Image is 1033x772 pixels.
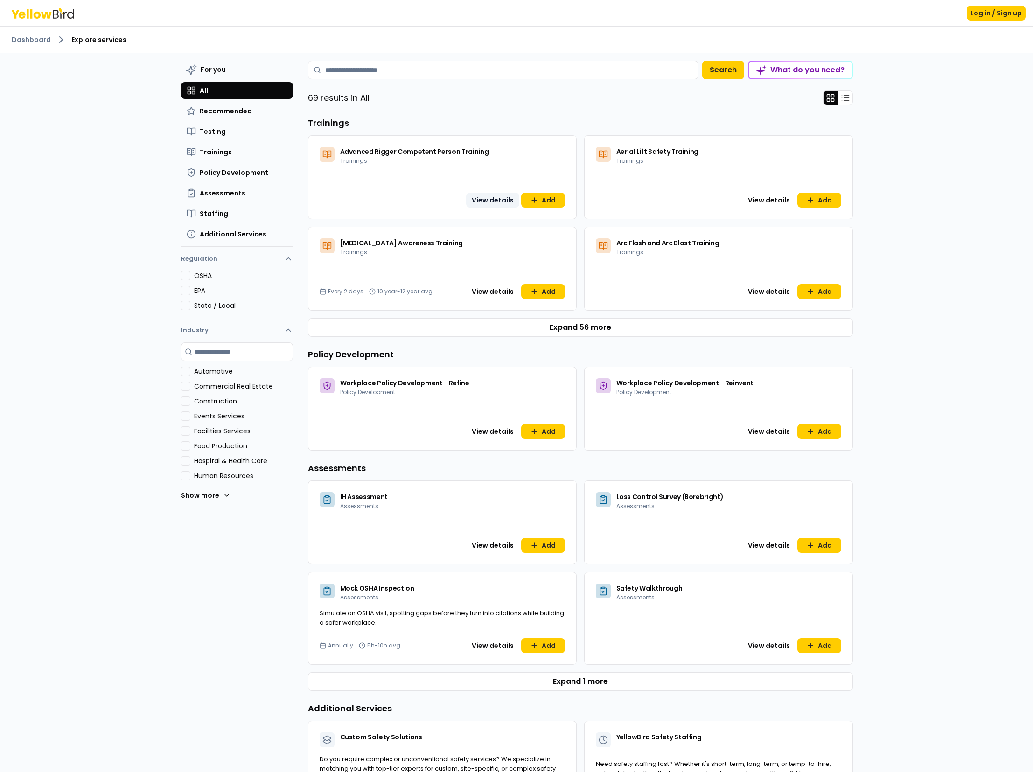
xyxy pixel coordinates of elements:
[181,164,293,181] button: Policy Development
[466,284,519,299] button: View details
[340,238,463,248] span: [MEDICAL_DATA] Awareness Training
[521,284,565,299] button: Add
[308,91,370,104] p: 69 results in All
[466,424,519,439] button: View details
[308,702,853,715] h3: Additional Services
[181,185,293,202] button: Assessments
[194,426,293,436] label: Facilities Services
[200,147,232,157] span: Trainings
[616,157,643,165] span: Trainings
[194,411,293,421] label: Events Services
[702,61,744,79] button: Search
[200,127,226,136] span: Testing
[616,502,655,510] span: Assessments
[340,157,367,165] span: Trainings
[521,424,565,439] button: Add
[340,388,395,396] span: Policy Development
[181,205,293,222] button: Staffing
[616,388,671,396] span: Policy Development
[308,462,853,475] h3: Assessments
[340,248,367,256] span: Trainings
[308,672,853,691] button: Expand 1 more
[797,193,841,208] button: Add
[200,168,268,177] span: Policy Development
[201,65,226,74] span: For you
[377,288,433,295] span: 10 year-12 year avg
[340,593,378,601] span: Assessments
[742,538,796,553] button: View details
[181,82,293,99] button: All
[71,35,126,44] span: Explore services
[967,6,1026,21] button: Log in / Sign up
[308,117,853,130] h3: Trainings
[340,492,388,501] span: IH Assessment
[200,230,266,239] span: Additional Services
[742,284,796,299] button: View details
[797,638,841,653] button: Add
[521,193,565,208] button: Add
[616,238,719,248] span: Arc Flash and Arc Blast Training
[194,456,293,466] label: Hospital & Health Care
[181,271,293,318] div: Regulation
[748,61,853,79] button: What do you need?
[797,538,841,553] button: Add
[616,492,724,501] span: Loss Control Survey (Borebright)
[797,424,841,439] button: Add
[194,286,293,295] label: EPA
[616,584,683,593] span: Safety Walkthrough
[200,86,208,95] span: All
[200,188,245,198] span: Assessments
[181,123,293,140] button: Testing
[194,382,293,391] label: Commercial Real Estate
[340,732,422,742] span: Custom Safety Solutions
[308,348,853,361] h3: Policy Development
[742,424,796,439] button: View details
[194,301,293,310] label: State / Local
[181,61,293,78] button: For you
[194,471,293,480] label: Human Resources
[12,35,51,44] a: Dashboard
[749,62,852,78] div: What do you need?
[181,250,293,271] button: Regulation
[328,288,363,295] span: Every 2 days
[742,193,796,208] button: View details
[616,593,655,601] span: Assessments
[181,144,293,160] button: Trainings
[200,209,228,218] span: Staffing
[466,638,519,653] button: View details
[308,318,853,337] button: Expand 56 more
[194,367,293,376] label: Automotive
[181,486,230,505] button: Show more
[320,609,564,627] span: Simulate an OSHA visit, spotting gaps before they turn into citations while building a safer work...
[616,732,702,742] span: YellowBird Safety Staffing
[181,318,293,342] button: Industry
[616,378,754,388] span: Workplace Policy Development - Reinvent
[200,106,252,116] span: Recommended
[340,378,469,388] span: Workplace Policy Development - Refine
[340,502,378,510] span: Assessments
[616,147,699,156] span: Aerial Lift Safety Training
[181,103,293,119] button: Recommended
[797,284,841,299] button: Add
[328,642,353,649] span: Annually
[194,271,293,280] label: OSHA
[340,147,489,156] span: Advanced Rigger Competent Person Training
[616,248,643,256] span: Trainings
[521,638,565,653] button: Add
[181,342,293,512] div: Industry
[340,584,414,593] span: Mock OSHA Inspection
[12,34,1022,45] nav: breadcrumb
[194,441,293,451] label: Food Production
[181,226,293,243] button: Additional Services
[367,642,400,649] span: 5h-10h avg
[466,538,519,553] button: View details
[521,538,565,553] button: Add
[466,193,519,208] button: View details
[194,396,293,406] label: Construction
[742,638,796,653] button: View details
